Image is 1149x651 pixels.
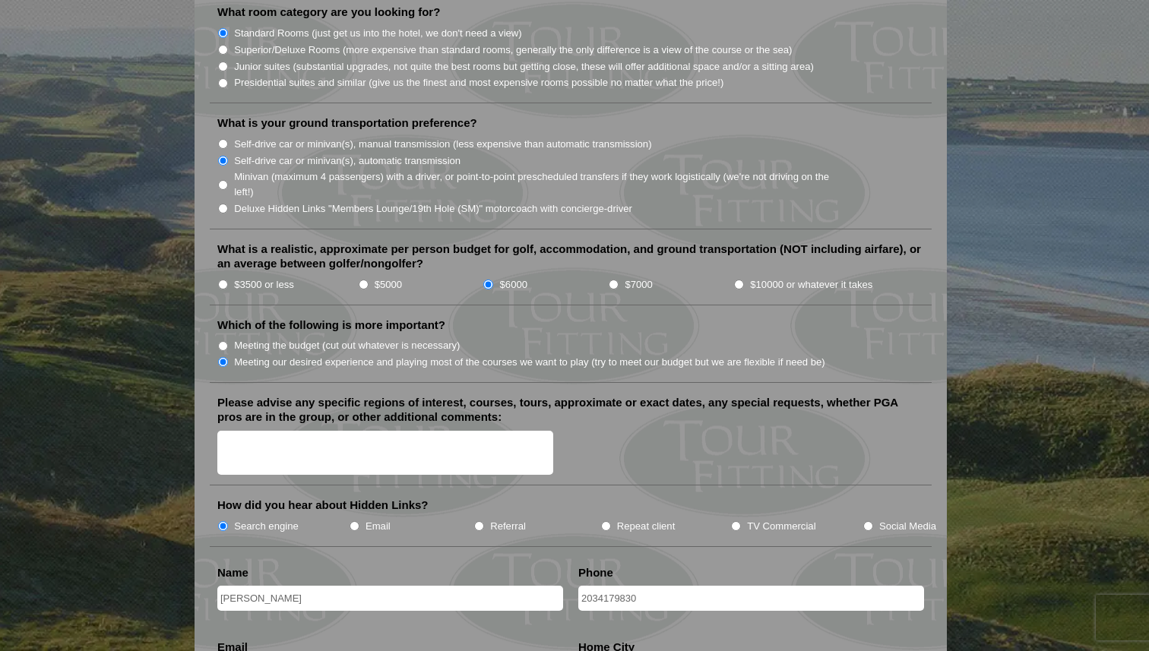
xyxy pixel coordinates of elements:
[234,355,825,370] label: Meeting our desired experience and playing most of the courses we want to play (try to meet our b...
[234,75,723,90] label: Presidential suites and similar (give us the finest and most expensive rooms possible no matter w...
[217,5,440,20] label: What room category are you looking for?
[217,498,429,513] label: How did you hear about Hidden Links?
[879,519,936,534] label: Social Media
[234,519,299,534] label: Search engine
[366,519,391,534] label: Email
[234,338,460,353] label: Meeting the budget (cut out whatever is necessary)
[234,59,814,74] label: Junior suites (substantial upgrades, not quite the best rooms but getting close, these will offer...
[234,277,294,292] label: $3500 or less
[500,277,527,292] label: $6000
[747,519,815,534] label: TV Commercial
[217,565,248,580] label: Name
[617,519,676,534] label: Repeat client
[217,115,477,131] label: What is your ground transportation preference?
[217,318,445,333] label: Which of the following is more important?
[578,565,613,580] label: Phone
[234,153,461,169] label: Self-drive car or minivan(s), automatic transmission
[375,277,402,292] label: $5000
[234,137,651,152] label: Self-drive car or minivan(s), manual transmission (less expensive than automatic transmission)
[234,169,845,199] label: Minivan (maximum 4 passengers) with a driver, or point-to-point prescheduled transfers if they wo...
[750,277,872,292] label: $10000 or whatever it takes
[217,242,924,271] label: What is a realistic, approximate per person budget for golf, accommodation, and ground transporta...
[234,43,792,58] label: Superior/Deluxe Rooms (more expensive than standard rooms, generally the only difference is a vie...
[490,519,526,534] label: Referral
[625,277,652,292] label: $7000
[234,26,522,41] label: Standard Rooms (just get us into the hotel, we don't need a view)
[234,201,632,216] label: Deluxe Hidden Links "Members Lounge/19th Hole (SM)" motorcoach with concierge-driver
[217,395,924,425] label: Please advise any specific regions of interest, courses, tours, approximate or exact dates, any s...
